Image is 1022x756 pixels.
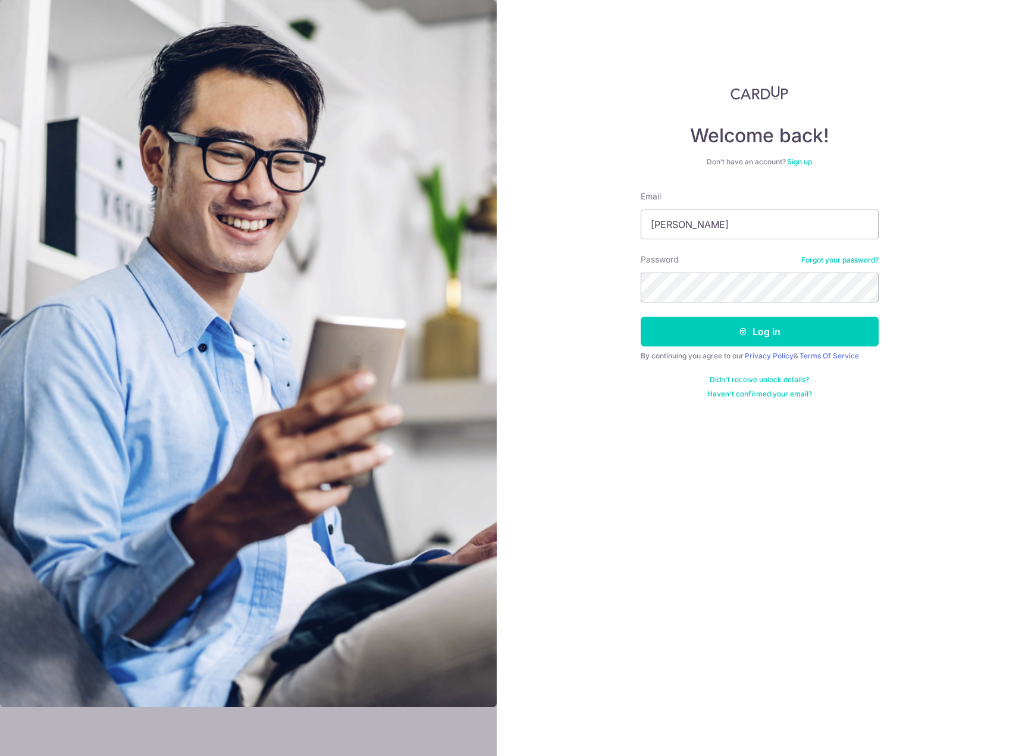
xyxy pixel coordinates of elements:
[707,389,812,399] a: Haven't confirmed your email?
[641,190,661,202] label: Email
[641,317,879,346] button: Log in
[801,255,879,265] a: Forgot your password?
[641,351,879,361] div: By continuing you agree to our &
[641,157,879,167] div: Don’t have an account?
[710,375,809,385] a: Didn't receive unlock details?
[731,86,789,100] img: CardUp Logo
[641,254,679,265] label: Password
[641,124,879,148] h4: Welcome back!
[641,210,879,239] input: Enter your Email
[745,351,794,360] a: Privacy Policy
[800,351,859,360] a: Terms Of Service
[787,157,812,166] a: Sign up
